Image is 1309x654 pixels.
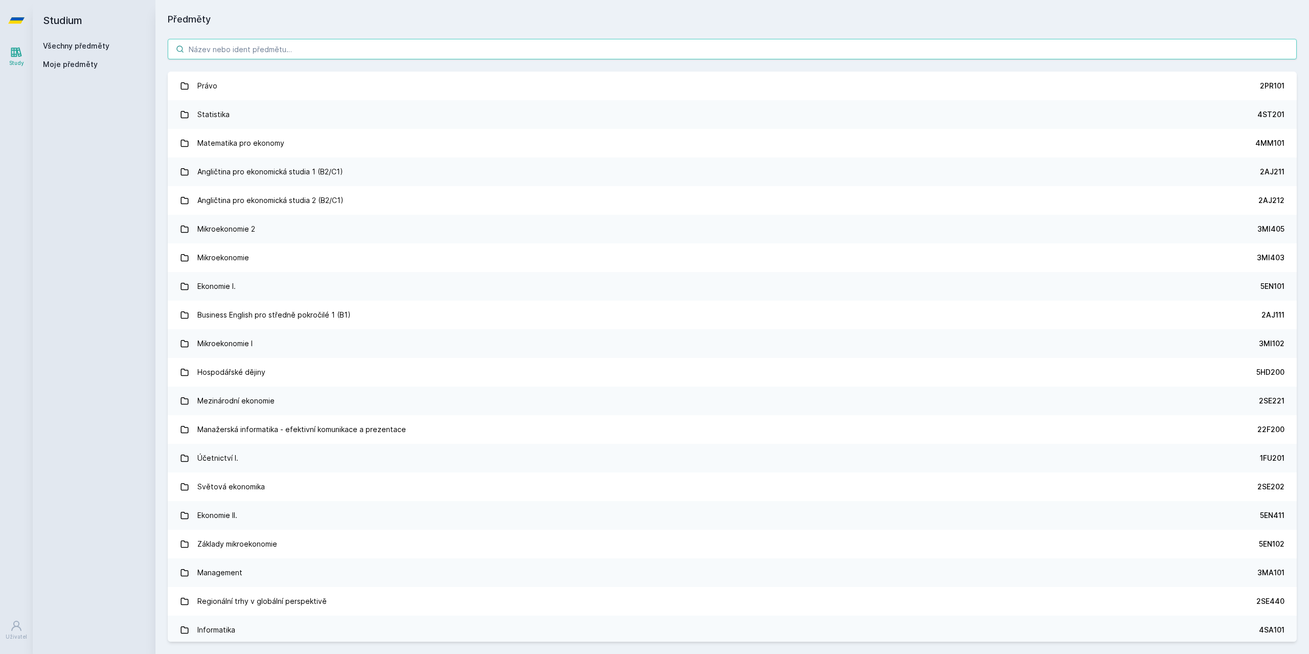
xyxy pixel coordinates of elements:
a: Ekonomie I. 5EN101 [168,272,1297,301]
div: 2PR101 [1260,81,1284,91]
div: Uživatel [6,633,27,641]
div: Základy mikroekonomie [197,534,277,554]
div: 3MI102 [1259,339,1284,349]
a: Angličtina pro ekonomická studia 1 (B2/C1) 2AJ211 [168,157,1297,186]
div: Mikroekonomie 2 [197,219,255,239]
div: 5EN411 [1260,510,1284,521]
div: 2AJ111 [1261,310,1284,320]
a: Hospodářské dějiny 5HD200 [168,358,1297,387]
a: Všechny předměty [43,41,109,50]
span: Moje předměty [43,59,98,70]
div: Mikroekonomie I [197,333,253,354]
a: Mikroekonomie 3MI403 [168,243,1297,272]
div: Management [197,562,242,583]
a: Uživatel [2,615,31,646]
div: Mikroekonomie [197,247,249,268]
input: Název nebo ident předmětu… [168,39,1297,59]
div: Informatika [197,620,235,640]
a: Ekonomie II. 5EN411 [168,501,1297,530]
div: 2SE202 [1257,482,1284,492]
div: 4SA101 [1259,625,1284,635]
a: Světová ekonomika 2SE202 [168,472,1297,501]
div: 4MM101 [1255,138,1284,148]
a: Study [2,41,31,72]
div: 5EN102 [1259,539,1284,549]
div: 5EN101 [1260,281,1284,291]
div: 2SE221 [1259,396,1284,406]
div: 3MI403 [1257,253,1284,263]
div: Ekonomie I. [197,276,236,297]
div: 2AJ211 [1260,167,1284,177]
div: Právo [197,76,217,96]
div: Angličtina pro ekonomická studia 2 (B2/C1) [197,190,344,211]
div: Angličtina pro ekonomická studia 1 (B2/C1) [197,162,343,182]
div: Účetnictví I. [197,448,238,468]
div: Ekonomie II. [197,505,237,526]
div: Mezinárodní ekonomie [197,391,275,411]
div: 2SE440 [1256,596,1284,606]
a: Business English pro středně pokročilé 1 (B1) 2AJ111 [168,301,1297,329]
div: 3MA101 [1257,568,1284,578]
div: Study [9,59,24,67]
a: Management 3MA101 [168,558,1297,587]
a: Mikroekonomie I 3MI102 [168,329,1297,358]
div: Manažerská informatika - efektivní komunikace a prezentace [197,419,406,440]
div: Statistika [197,104,230,125]
div: Světová ekonomika [197,477,265,497]
div: Hospodářské dějiny [197,362,265,382]
div: Matematika pro ekonomy [197,133,284,153]
a: Statistika 4ST201 [168,100,1297,129]
div: 3MI405 [1257,224,1284,234]
div: Business English pro středně pokročilé 1 (B1) [197,305,351,325]
a: Účetnictví I. 1FU201 [168,444,1297,472]
a: Informatika 4SA101 [168,616,1297,644]
div: 1FU201 [1260,453,1284,463]
a: Právo 2PR101 [168,72,1297,100]
div: 4ST201 [1257,109,1284,120]
a: Angličtina pro ekonomická studia 2 (B2/C1) 2AJ212 [168,186,1297,215]
a: Základy mikroekonomie 5EN102 [168,530,1297,558]
div: 5HD200 [1256,367,1284,377]
a: Mikroekonomie 2 3MI405 [168,215,1297,243]
div: 22F200 [1257,424,1284,435]
h1: Předměty [168,12,1297,27]
a: Regionální trhy v globální perspektivě 2SE440 [168,587,1297,616]
a: Matematika pro ekonomy 4MM101 [168,129,1297,157]
div: 2AJ212 [1258,195,1284,206]
div: Regionální trhy v globální perspektivě [197,591,327,612]
a: Mezinárodní ekonomie 2SE221 [168,387,1297,415]
a: Manažerská informatika - efektivní komunikace a prezentace 22F200 [168,415,1297,444]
